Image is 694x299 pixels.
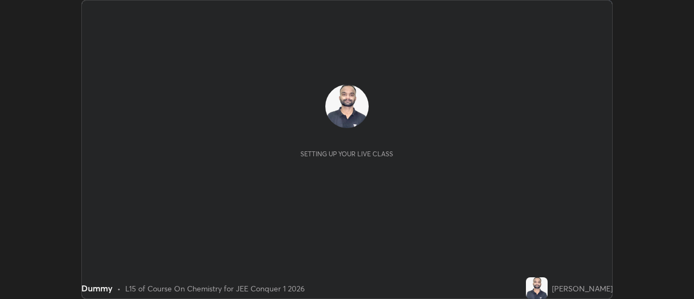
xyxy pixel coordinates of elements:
div: [PERSON_NAME] [552,283,613,294]
img: be6de2d73fb94b1c9be2f2192f474e4d.jpg [325,85,369,128]
div: Setting up your live class [300,150,393,158]
img: be6de2d73fb94b1c9be2f2192f474e4d.jpg [526,277,548,299]
div: • [117,283,121,294]
div: Dummy [81,282,113,295]
div: L15 of Course On Chemistry for JEE Conquer 1 2026 [125,283,305,294]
